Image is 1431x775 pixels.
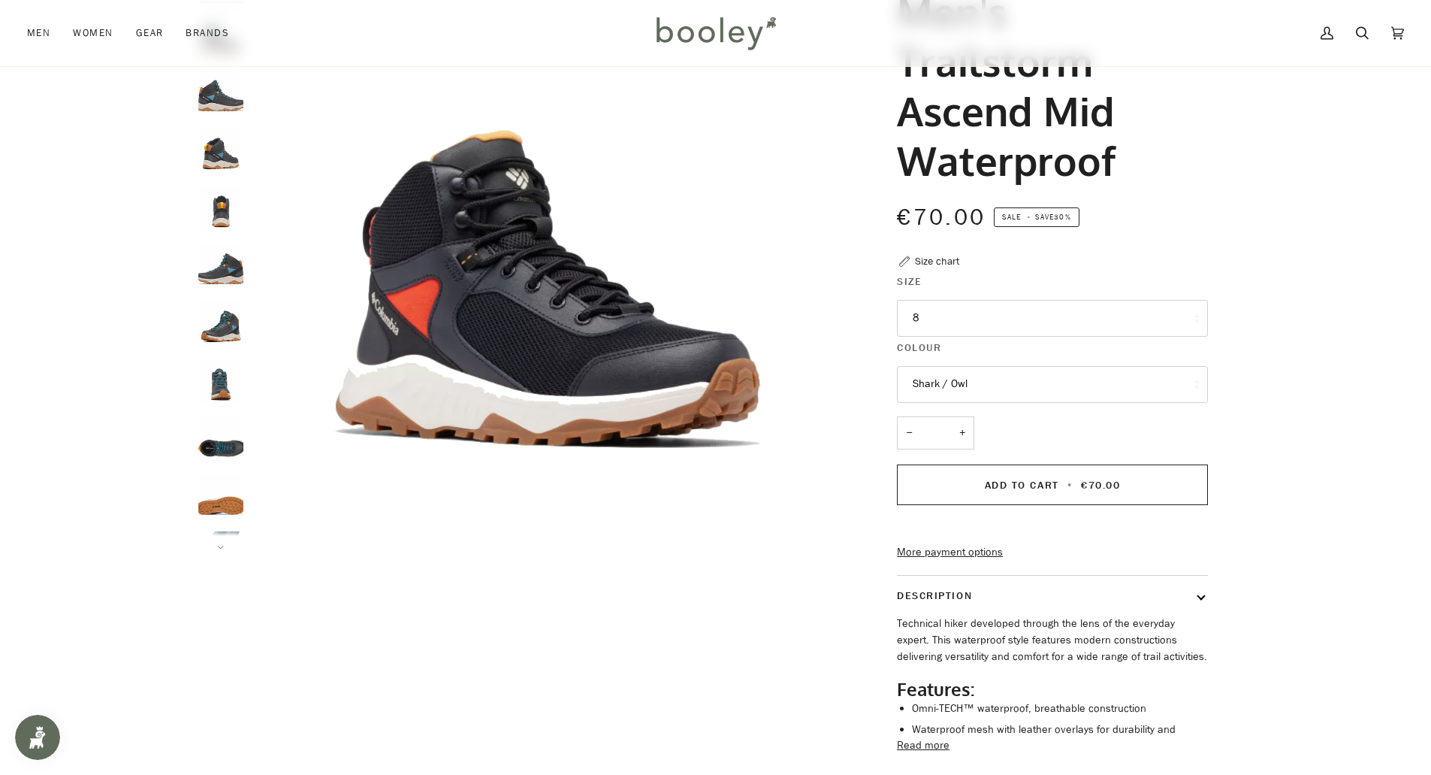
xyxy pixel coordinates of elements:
a: More payment options [897,544,1208,561]
img: Columbia Men's Trailstorm Ascend Mid Waterproof Shark / Owl - Booley Galway [198,186,243,231]
div: Size chart [915,253,959,269]
span: Colour [897,340,941,356]
img: Columbia Men's Trailstorm Ascend Mid Waterproof Shark / Owl - Booley Galway [198,359,243,404]
img: Columbia Men's Trailstorm Ascend Mid Waterproof Shark / Owl - Booley Galway [198,70,243,115]
span: • [1063,478,1077,492]
button: Add to Cart • €70.00 [897,465,1208,505]
input: Quantity [897,416,974,450]
button: + [950,416,974,450]
iframe: Button to open loyalty program pop-up [15,715,60,760]
button: Read more [897,737,949,754]
span: Men [27,26,50,41]
p: Technical hiker developed through the lens of the everyday expert. This waterproof style features... [897,616,1208,665]
span: Gear [136,26,164,41]
button: Shark / Owl [897,366,1208,403]
button: Description [897,576,1208,616]
li: Waterproof mesh with leather overlays for durability and [912,722,1208,738]
span: Brands [186,26,229,41]
span: Sale [1002,211,1021,223]
img: Columbia Men's Trailstorm Ascend Mid Waterproof Shark / Owl - Booley Galway [198,128,243,173]
span: Size [897,274,922,289]
span: Women [73,26,113,41]
span: Save [994,207,1079,227]
span: €70.00 [1081,478,1120,492]
button: 8 [897,300,1208,337]
button: − [897,416,921,450]
img: Booley [650,11,781,55]
em: • [1023,211,1035,223]
img: Columbia Men's Trailstorm Ascend Mid Waterproof Shark / Owl - Booley Galway [198,243,243,288]
img: Columbia Men's Trailstorm Ascend Mid Waterproof Shark / Owl - Booley Galway [198,301,243,346]
li: Omni-TECH™ waterproof, breathable construction [912,701,1208,717]
img: Columbia Men's Trailstorm Ascend Mid Waterproof Shark / Owl - Booley Galway [198,474,243,519]
span: €70.00 [897,202,986,233]
h2: Features: [897,678,1208,701]
span: 30% [1054,211,1070,223]
img: Columbia Men's Trailstorm Ascend Mid Waterproof Shark / Owl - Booley Galway [198,416,243,461]
span: Add to Cart [985,478,1059,492]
